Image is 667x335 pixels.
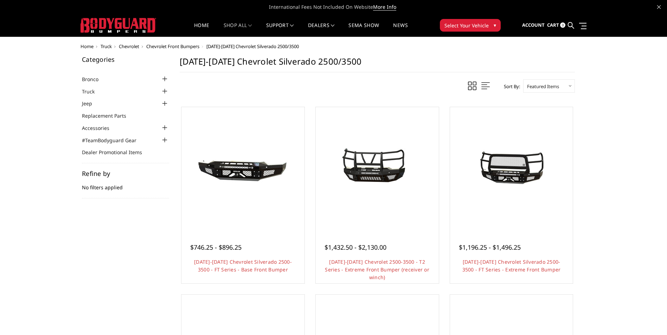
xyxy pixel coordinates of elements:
[325,258,429,281] a: [DATE]-[DATE] Chevrolet 2500-3500 - T2 Series - Extreme Front Bumper (receiver or winch)
[462,258,561,273] a: [DATE]-[DATE] Chevrolet Silverado 2500-3500 - FT Series - Extreme Front Bumper
[522,16,545,35] a: Account
[500,81,520,92] label: Sort By:
[82,170,169,177] h5: Refine by
[81,18,156,33] img: BODYGUARD BUMPERS
[318,109,437,228] a: 2020-2023 Chevrolet 2500-3500 - T2 Series - Extreme Front Bumper (receiver or winch) 2020-2023 Ch...
[266,23,294,37] a: Support
[146,43,199,50] a: Chevrolet Front Bumpers
[547,22,559,28] span: Cart
[82,75,107,83] a: Bronco
[82,88,103,95] a: Truck
[101,43,112,50] a: Truck
[190,243,242,251] span: $746.25 - $896.25
[325,243,386,251] span: $1,432.50 - $2,130.00
[494,21,496,29] span: ▾
[440,19,501,32] button: Select Your Vehicle
[194,258,292,273] a: [DATE]-[DATE] Chevrolet Silverado 2500-3500 - FT Series - Base Front Bumper
[82,100,101,107] a: Jeep
[393,23,408,37] a: News
[348,23,379,37] a: SEMA Show
[308,23,335,37] a: Dealers
[459,243,521,251] span: $1,196.25 - $1,496.25
[82,170,169,198] div: No filters applied
[82,137,145,144] a: #TeamBodyguard Gear
[180,56,575,72] h1: [DATE]-[DATE] Chevrolet Silverado 2500/3500
[82,56,169,63] h5: Categories
[194,23,209,37] a: Home
[560,22,565,28] span: 0
[373,4,396,11] a: More Info
[82,124,118,132] a: Accessories
[81,43,94,50] a: Home
[224,23,252,37] a: shop all
[119,43,139,50] a: Chevrolet
[444,22,489,29] span: Select Your Vehicle
[206,43,299,50] span: [DATE]-[DATE] Chevrolet Silverado 2500/3500
[82,149,151,156] a: Dealer Promotional Items
[452,109,571,228] a: 2020-2023 Chevrolet Silverado 2500-3500 - FT Series - Extreme Front Bumper 2020-2023 Chevrolet Si...
[522,22,545,28] span: Account
[183,109,303,228] a: 2020-2023 Chevrolet Silverado 2500-3500 - FT Series - Base Front Bumper 2020-2023 Chevrolet Silve...
[82,112,135,119] a: Replacement Parts
[547,16,565,35] a: Cart 0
